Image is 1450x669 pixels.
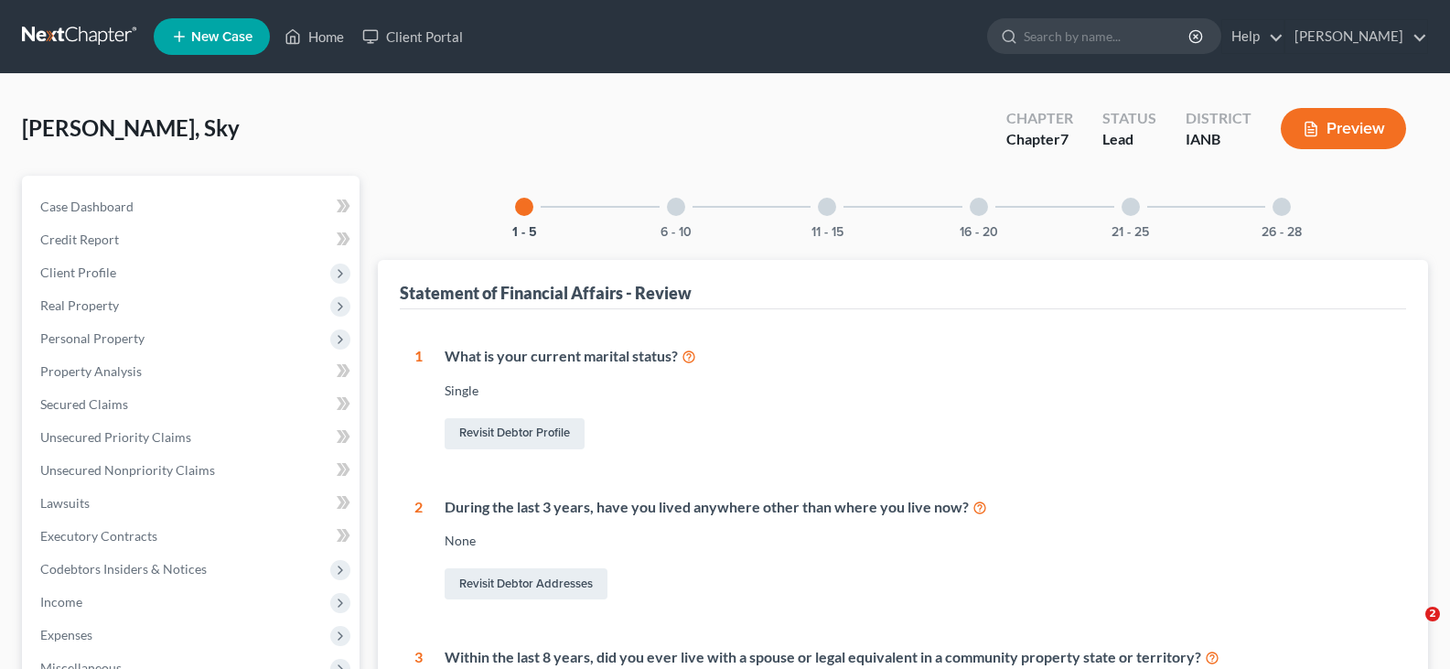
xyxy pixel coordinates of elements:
span: Real Property [40,297,119,313]
div: Within the last 8 years, did you ever live with a spouse or legal equivalent in a community prope... [445,647,1391,668]
div: Lead [1102,129,1156,150]
iframe: Intercom live chat [1388,607,1432,651]
div: Single [445,382,1391,400]
div: Chapter [1006,108,1073,129]
span: Secured Claims [40,396,128,412]
div: None [445,532,1391,550]
div: 2 [414,497,423,604]
span: Credit Report [40,232,119,247]
button: 11 - 15 [811,226,843,239]
div: Status [1102,108,1156,129]
a: Lawsuits [26,487,360,520]
a: Unsecured Nonpriority Claims [26,454,360,487]
a: Help [1222,20,1284,53]
a: Executory Contracts [26,520,360,553]
span: Personal Property [40,330,145,346]
div: IANB [1186,129,1251,150]
span: Case Dashboard [40,199,134,214]
span: Income [40,594,82,610]
input: Search by name... [1024,19,1191,53]
div: Chapter [1006,129,1073,150]
span: 2 [1425,607,1440,621]
button: 21 - 25 [1112,226,1149,239]
a: Revisit Debtor Addresses [445,568,607,599]
span: [PERSON_NAME], Sky [22,114,240,141]
span: 7 [1060,130,1069,147]
a: Unsecured Priority Claims [26,421,360,454]
span: Property Analysis [40,363,142,379]
div: During the last 3 years, have you lived anywhere other than where you live now? [445,497,1391,518]
a: Credit Report [26,223,360,256]
a: Revisit Debtor Profile [445,418,585,449]
div: District [1186,108,1251,129]
a: Case Dashboard [26,190,360,223]
div: Statement of Financial Affairs - Review [400,282,692,304]
span: Unsecured Nonpriority Claims [40,462,215,478]
span: New Case [191,30,252,44]
div: What is your current marital status? [445,346,1391,367]
button: 6 - 10 [661,226,692,239]
div: 1 [414,346,423,453]
a: Home [275,20,353,53]
span: Executory Contracts [40,528,157,544]
span: Expenses [40,627,92,642]
span: Unsecured Priority Claims [40,429,191,445]
button: 26 - 28 [1262,226,1302,239]
button: Preview [1281,108,1406,149]
span: Codebtors Insiders & Notices [40,561,207,577]
span: Client Profile [40,264,116,280]
a: Secured Claims [26,388,360,421]
span: Lawsuits [40,495,90,511]
a: Property Analysis [26,355,360,388]
a: [PERSON_NAME] [1285,20,1427,53]
button: 1 - 5 [512,226,537,239]
button: 16 - 20 [960,226,998,239]
a: Client Portal [353,20,472,53]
